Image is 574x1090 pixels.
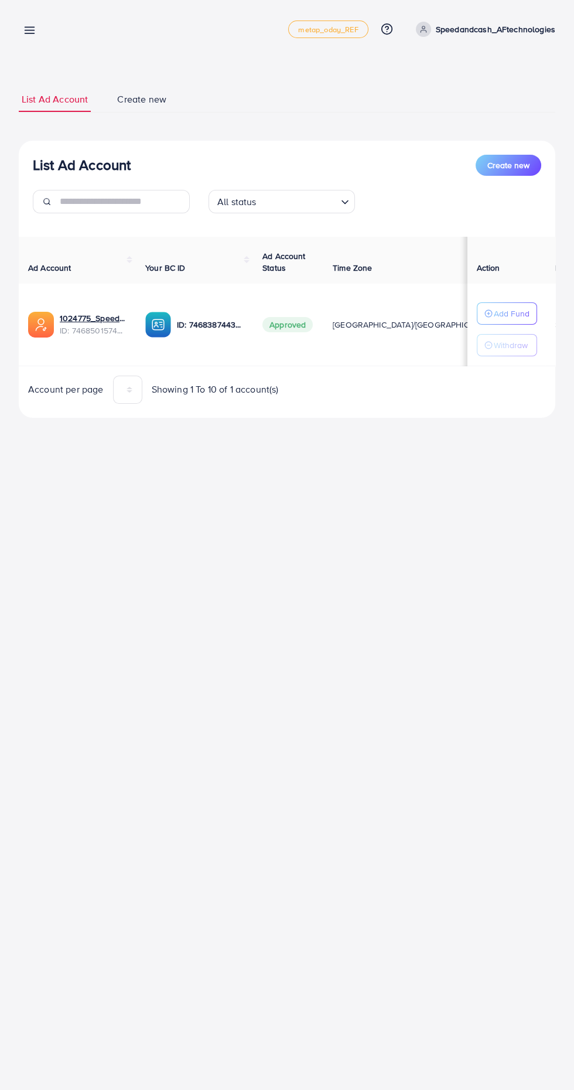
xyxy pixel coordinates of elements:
p: Speedandcash_AFtechnologies [436,22,555,36]
span: Time Zone [333,262,372,274]
span: [GEOGRAPHIC_DATA]/[GEOGRAPHIC_DATA] [333,319,496,331]
h3: List Ad Account [33,156,131,173]
span: Your BC ID [145,262,186,274]
img: ic-ads-acc.e4c84228.svg [28,312,54,338]
p: Withdraw [494,338,528,352]
span: ID: 7468501574378373136 [60,325,127,336]
span: Create new [487,159,529,171]
span: Showing 1 To 10 of 1 account(s) [152,383,279,396]
div: <span class='underline'>1024775_Speedandcash_AFtechnologies_1738896038352</span></br>746850157437... [60,312,127,336]
input: Search for option [260,191,336,210]
span: Account per page [28,383,104,396]
a: metap_oday_REF [288,21,368,38]
a: Speedandcash_AFtechnologies [411,22,555,37]
span: Action [477,262,500,274]
span: List Ad Account [22,93,88,106]
img: ic-ba-acc.ded83a64.svg [145,312,171,338]
p: Add Fund [494,306,529,321]
span: All status [215,193,259,210]
span: Approved [262,317,313,332]
span: metap_oday_REF [298,26,358,33]
button: Withdraw [477,334,537,356]
span: Ad Account [28,262,71,274]
a: 1024775_Speedandcash_AFtechnologies_1738896038352 [60,312,127,324]
div: Search for option [209,190,355,213]
p: ID: 7468387443683655697 [177,318,244,332]
button: Add Fund [477,302,537,325]
button: Create new [476,155,541,176]
span: Create new [117,93,166,106]
span: Ad Account Status [262,250,306,274]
